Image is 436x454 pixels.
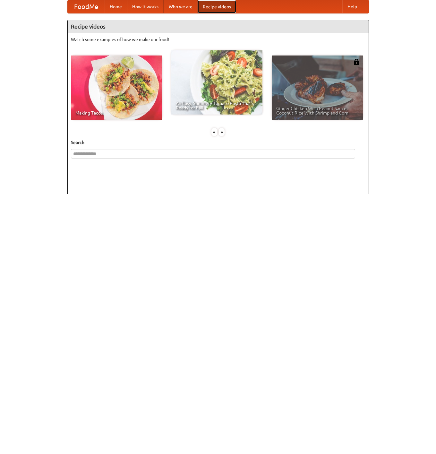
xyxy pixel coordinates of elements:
a: Help [342,0,362,13]
a: Making Tacos [71,56,162,120]
span: An Easy, Summery Tomato Pasta That's Ready for Fall [176,101,258,110]
a: Recipe videos [198,0,236,13]
div: « [211,128,217,136]
h4: Recipe videos [68,20,369,33]
img: 483408.png [353,59,360,65]
p: Watch some examples of how we make our food! [71,36,365,43]
div: » [219,128,225,136]
a: How it works [127,0,164,13]
a: An Easy, Summery Tomato Pasta That's Ready for Fall [171,50,262,115]
a: Home [105,0,127,13]
h5: Search [71,139,365,146]
a: Who we are [164,0,198,13]
span: Making Tacos [75,111,158,115]
a: FoodMe [68,0,105,13]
